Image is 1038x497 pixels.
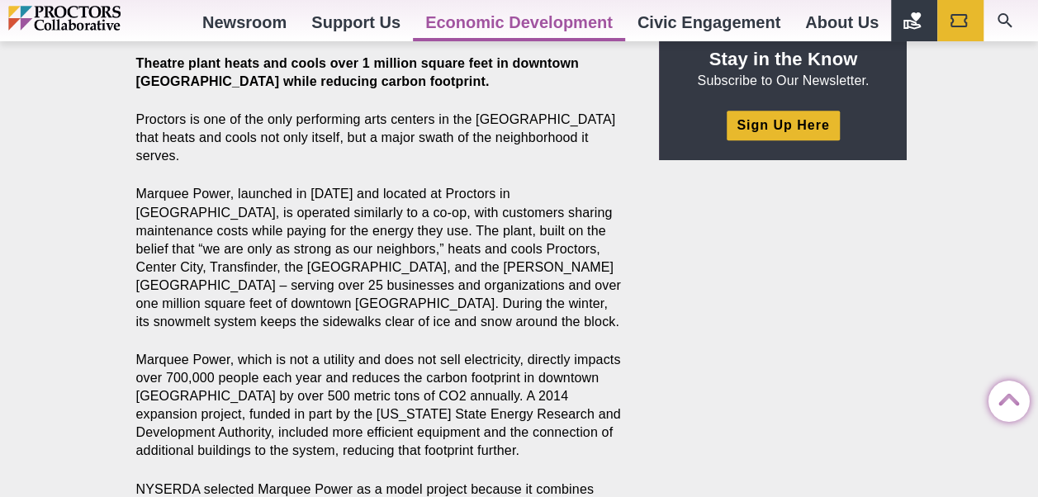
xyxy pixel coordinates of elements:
[8,6,190,30] img: Proctors logo
[136,56,579,88] strong: Theatre plant heats and cools over 1 million square feet in downtown [GEOGRAPHIC_DATA] while redu...
[709,49,858,69] strong: Stay in the Know
[988,381,1021,414] a: Back to Top
[136,185,622,331] p: Marquee Power, launched in [DATE] and located at Proctors in [GEOGRAPHIC_DATA], is operated simil...
[136,351,622,460] p: Marquee Power, which is not a utility and does not sell electricity, directly impacts over 700,00...
[679,47,887,90] p: Subscribe to Our Newsletter.
[727,111,839,140] a: Sign Up Here
[136,111,622,165] p: Proctors is one of the only performing arts centers in the [GEOGRAPHIC_DATA] that heats and cools...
